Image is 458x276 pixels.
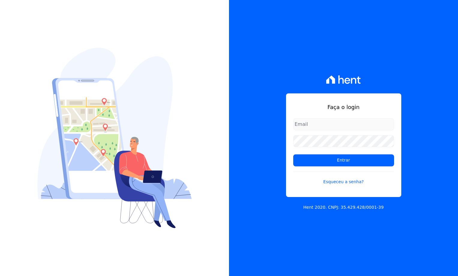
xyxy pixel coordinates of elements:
[293,103,394,111] h1: Faça o login
[38,48,192,228] img: Login
[293,118,394,130] input: Email
[293,154,394,166] input: Entrar
[293,171,394,185] a: Esqueceu a senha?
[303,204,384,211] p: Hent 2020. CNPJ: 35.429.428/0001-39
